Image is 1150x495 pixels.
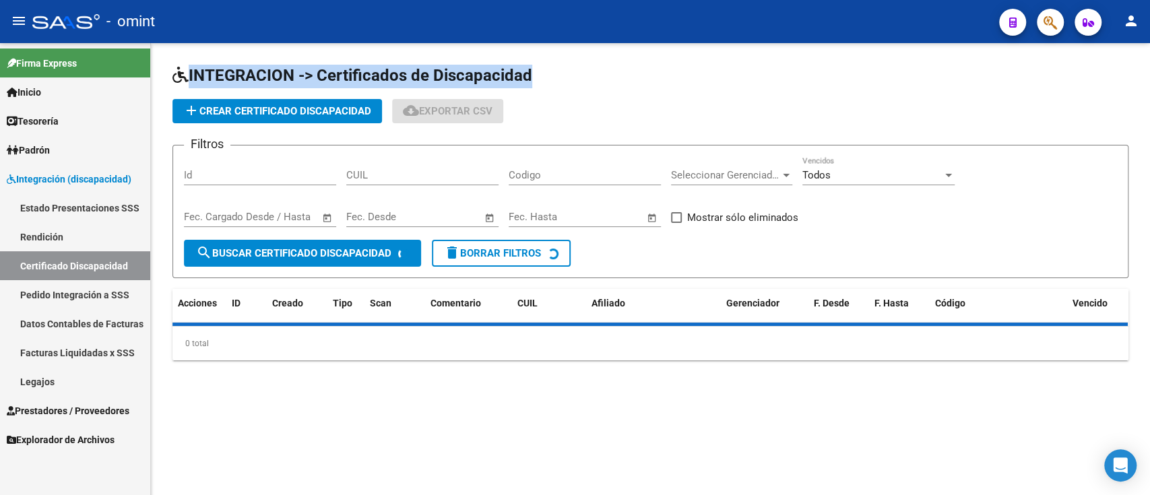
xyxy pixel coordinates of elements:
span: Borrar Filtros [444,247,541,259]
mat-icon: delete [444,244,460,261]
input: Fecha fin [413,211,478,223]
datatable-header-cell: Scan [364,289,425,318]
span: Scan [370,298,391,308]
datatable-header-cell: ID [226,289,267,318]
div: 0 total [172,327,1128,360]
input: Fecha fin [575,211,641,223]
button: Exportar CSV [392,99,503,123]
span: ID [232,298,241,308]
button: Open calendar [482,210,498,226]
span: INTEGRACION -> Certificados de Discapacidad [172,66,532,85]
span: Padrón [7,143,50,158]
span: Gerenciador [726,298,779,308]
span: Firma Express [7,56,77,71]
datatable-header-cell: F. Desde [808,289,869,318]
span: Crear Certificado Discapacidad [183,105,371,117]
span: Tesorería [7,114,59,129]
span: Prestadores / Proveedores [7,403,129,418]
datatable-header-cell: Gerenciador [721,289,808,318]
input: Fecha inicio [346,211,401,223]
button: Open calendar [645,210,660,226]
datatable-header-cell: CUIL [512,289,586,318]
button: Open calendar [320,210,336,226]
span: Seleccionar Gerenciador [671,169,780,181]
input: Fecha inicio [184,211,238,223]
span: - omint [106,7,155,36]
input: Fecha inicio [509,211,563,223]
datatable-header-cell: Creado [267,289,327,318]
span: Vencido [1073,298,1108,308]
span: Comentario [430,298,481,308]
span: Afiliado [592,298,625,308]
button: Crear Certificado Discapacidad [172,99,382,123]
datatable-header-cell: Afiliado [586,289,721,318]
input: Fecha fin [251,211,316,223]
span: Buscar Certificado Discapacidad [196,247,391,259]
span: Explorador de Archivos [7,432,115,447]
datatable-header-cell: Tipo [327,289,364,318]
span: Creado [272,298,303,308]
span: CUIL [517,298,538,308]
span: Tipo [333,298,352,308]
span: Exportar CSV [403,105,492,117]
div: Open Intercom Messenger [1104,449,1137,482]
mat-icon: add [183,102,199,119]
datatable-header-cell: Código [930,289,1067,318]
span: Acciones [178,298,217,308]
mat-icon: search [196,244,212,261]
mat-icon: menu [11,13,27,29]
span: Código [935,298,965,308]
span: Todos [802,169,831,181]
button: Borrar Filtros [432,240,571,267]
h3: Filtros [184,135,230,154]
datatable-header-cell: Comentario [425,289,492,318]
span: Inicio [7,85,41,100]
mat-icon: cloud_download [403,102,419,119]
span: Integración (discapacidad) [7,172,131,187]
datatable-header-cell: Vencido [1067,289,1128,318]
mat-icon: person [1123,13,1139,29]
datatable-header-cell: Acciones [172,289,226,318]
button: Buscar Certificado Discapacidad [184,240,421,267]
datatable-header-cell: F. Hasta [869,289,930,318]
span: F. Desde [814,298,850,308]
span: F. Hasta [874,298,909,308]
span: Mostrar sólo eliminados [687,209,798,226]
